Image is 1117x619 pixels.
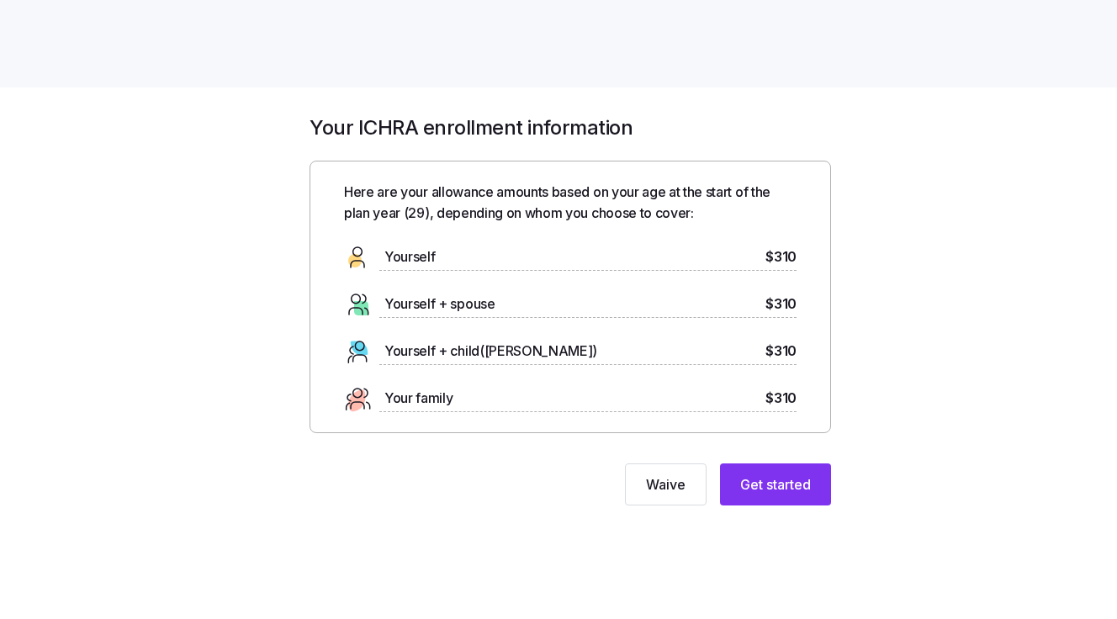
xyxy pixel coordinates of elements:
span: $310 [765,246,797,267]
span: Waive [646,474,686,495]
span: Here are your allowance amounts based on your age at the start of the plan year ( 29 ), depending... [344,182,797,224]
span: Yourself [384,246,435,267]
span: Your family [384,388,453,409]
button: Get started [720,463,831,505]
span: $310 [765,294,797,315]
span: Get started [740,474,811,495]
span: Yourself + child([PERSON_NAME]) [384,341,597,362]
span: $310 [765,388,797,409]
h1: Your ICHRA enrollment information [310,114,831,140]
button: Waive [625,463,707,505]
span: Yourself + spouse [384,294,495,315]
span: $310 [765,341,797,362]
